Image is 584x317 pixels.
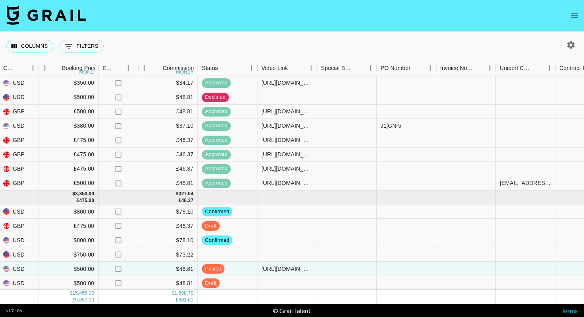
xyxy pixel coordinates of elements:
[176,70,194,74] div: money
[261,79,313,87] div: https://www.tiktok.com/@noemisimoncouceiro/video/7552128928769592579
[202,108,231,115] span: approved
[60,40,104,53] button: Show filters
[39,276,99,290] div: $500.00
[138,247,198,262] div: $73.22
[500,60,532,76] div: Uniport Contact Email
[321,60,354,76] div: Special Booking Type
[246,62,257,74] button: Menu
[114,62,125,74] button: Sort
[72,297,75,304] div: £
[138,262,198,276] div: $48.81
[62,60,97,76] div: Booking Price
[202,279,220,287] span: draft
[543,62,555,74] button: Menu
[261,265,313,273] div: https://www.tiktok.com/@noemisimoncouceiro/video/7559271603683495190
[138,119,198,133] div: $37.10
[16,62,27,74] button: Sort
[202,236,232,244] span: confirmed
[172,290,174,297] div: $
[75,191,94,197] div: 3,350.00
[39,204,99,219] div: $800.00
[202,208,232,215] span: confirmed
[381,122,401,130] div: J1jGNr5
[473,62,484,74] button: Sort
[39,176,99,191] div: £500.00
[273,307,311,315] div: © Grail Talent
[138,148,198,162] div: £46.37
[261,122,313,130] div: https://www.tiktok.com/@noemisimoncouceiro/video/7548487074479951126
[6,308,22,313] div: v 1.7.106
[440,60,473,76] div: Invoice Notes
[261,60,288,76] div: Video Link
[6,40,53,53] button: Select columns
[178,297,193,304] div: 961.61
[317,60,377,76] div: Special Booking Type
[202,179,231,187] span: approved
[261,179,313,187] div: https://www.tiktok.com/@noemisimoncouceiro/video/7555475105946586390
[102,60,114,76] div: Expenses: Remove Commission?
[567,8,582,24] button: open drawer
[496,60,555,76] div: Uniport Contact Email
[39,262,99,276] div: $500.00
[138,133,198,148] div: £46.37
[138,176,198,191] div: £48.81
[122,62,134,74] button: Menu
[202,60,218,76] div: Status
[218,62,229,74] button: Sort
[39,247,99,262] div: $750.00
[3,60,16,76] div: Currency
[39,233,99,247] div: $800.00
[500,179,551,187] div: umgcreators@cobrand.com
[77,197,79,204] div: £
[39,62,51,74] button: Menu
[174,290,193,297] div: 1,508.79
[261,136,313,144] div: https://www.tiktok.com/@noemisimoncouceiro/video/7554390782283681046
[532,62,543,74] button: Sort
[365,62,377,74] button: Menu
[198,60,257,76] div: Status
[138,219,198,233] div: £46.37
[202,136,231,144] span: approved
[51,62,62,74] button: Sort
[202,222,220,229] span: draft
[138,105,198,119] div: £48.81
[138,233,198,247] div: $78.10
[162,60,194,76] div: Commission
[75,297,94,304] div: 9,850.00
[202,265,224,272] span: posted
[39,76,99,90] div: $350.00
[354,62,365,74] button: Sort
[138,90,198,105] div: $48.81
[202,122,231,130] span: approved
[305,62,317,74] button: Menu
[39,219,99,233] div: £475.00
[39,119,99,133] div: $380.00
[72,290,94,297] div: 15,455.00
[39,90,99,105] div: $500.00
[39,148,99,162] div: £475.00
[178,197,181,204] div: £
[79,70,97,74] div: money
[381,60,410,76] div: PO Number
[377,60,436,76] div: PO Number
[27,62,39,74] button: Menu
[151,62,162,74] button: Sort
[410,62,422,74] button: Sort
[261,165,313,173] div: https://www.tiktok.com/@noemisimoncouceiro/video/7549982301325774102
[484,62,496,74] button: Menu
[138,62,150,74] button: Menu
[138,76,198,90] div: $34.17
[138,204,198,219] div: $78.10
[39,105,99,119] div: £500.00
[561,307,578,314] a: Terms
[79,197,94,204] div: 475.00
[436,60,496,76] div: Invoice Notes
[176,191,179,197] div: $
[39,162,99,176] div: £475.00
[99,60,138,76] div: Expenses: Remove Commission?
[202,93,229,101] span: declined
[261,107,313,115] div: https://www.tiktok.com/@noemisimoncouceiro/video/7551496642936081666
[424,62,436,74] button: Menu
[202,165,231,173] span: approved
[202,151,231,158] span: approved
